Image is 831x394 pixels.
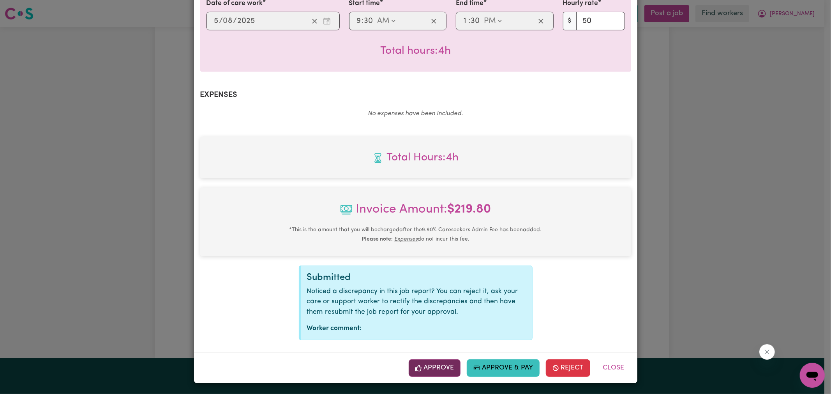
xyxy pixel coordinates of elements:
[321,15,333,27] button: Enter the date of care work
[470,15,480,27] input: --
[364,15,374,27] input: --
[380,46,451,56] span: Total hours worked: 4 hours
[447,203,491,216] b: $ 219.80
[563,12,577,30] span: $
[409,359,461,376] button: Approve
[362,236,393,242] b: Please note:
[800,363,825,388] iframe: Button to launch messaging window
[468,17,470,25] span: :
[206,150,625,166] span: Total hours worked: 4 hours
[219,17,223,25] span: /
[309,15,321,27] button: Clear date
[463,15,468,27] input: --
[307,325,362,332] strong: Worker comment:
[467,359,540,376] button: Approve & Pay
[214,15,219,27] input: --
[307,273,351,282] span: Submitted
[307,287,526,317] p: Noticed a discrepancy in this job report? You can reject it, ask your care or support worker to r...
[362,17,364,25] span: :
[546,359,590,376] button: Reject
[394,236,418,242] u: Expenses
[206,200,625,225] span: Invoice Amount:
[233,17,237,25] span: /
[596,359,631,376] button: Close
[200,90,631,100] h2: Expenses
[368,111,463,117] em: No expenses have been included.
[237,15,256,27] input: ----
[356,15,362,27] input: --
[5,5,47,12] span: Need any help?
[223,17,228,25] span: 0
[289,227,542,242] small: This is the amount that you will be charged after the 9.90 % Careseekers Admin Fee has been added...
[224,15,233,27] input: --
[759,344,775,360] iframe: Close message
